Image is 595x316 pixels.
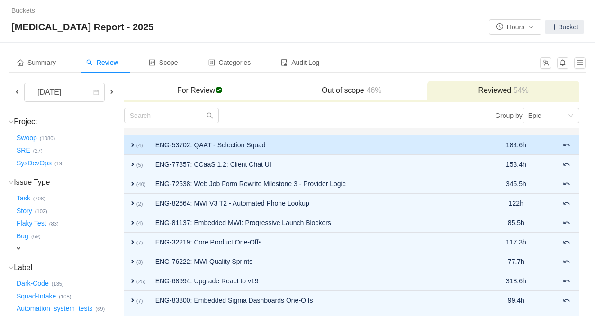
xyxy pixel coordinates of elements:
td: 99.4h [501,291,531,310]
button: icon: team [540,57,551,69]
button: Flaky Test [15,216,49,231]
td: ENG-82664: MWI V3 T2 - Automated Phone Lookup [151,194,486,213]
button: SysDevOps [15,155,54,171]
span: expand [129,277,136,285]
span: Scope [149,59,178,66]
small: (1080) [40,135,55,141]
small: (27) [33,148,43,153]
i: icon: control [149,59,155,66]
i: icon: down [568,113,574,119]
span: expand [129,297,136,304]
span: expand [129,180,136,188]
span: expand [129,258,136,265]
span: Review [86,59,118,66]
button: icon: menu [574,57,586,69]
span: expand [129,238,136,246]
small: (708) [33,196,45,201]
i: icon: down [9,180,14,185]
h3: Issue Type [15,178,123,187]
i: icon: calendar [93,90,99,96]
input: Search [124,108,219,123]
div: Epic [528,108,541,123]
small: (108) [59,294,71,299]
i: icon: audit [281,59,288,66]
td: 77.7h [501,252,531,271]
button: Dark-Code [15,276,52,291]
td: 345.5h [501,174,531,194]
a: Buckets [11,7,35,14]
small: (4) [136,220,143,226]
span: Audit Log [281,59,319,66]
span: Summary [17,59,56,66]
span: 46% [364,86,382,94]
div: Group by [352,108,579,123]
td: ENG-32219: Core Product One-Offs [151,233,486,252]
button: SRE [15,143,33,158]
h3: Project [15,117,123,126]
span: [MEDICAL_DATA] Report - 2025 [11,19,159,35]
small: (69) [31,234,41,239]
i: icon: down [9,119,14,125]
button: icon: clock-circleHoursicon: down [489,19,541,35]
span: checked [215,86,223,94]
td: ENG-76222: MWI Quality Sprints [151,252,486,271]
td: 85.5h [501,213,531,233]
small: (7) [136,240,143,245]
small: (2) [136,201,143,207]
button: Task [15,191,33,206]
td: 318.6h [501,271,531,291]
button: Bug [15,228,31,244]
i: icon: profile [208,59,215,66]
i: icon: search [86,59,93,66]
a: Bucket [545,20,584,34]
button: icon: bell [557,57,568,69]
span: expand [129,161,136,168]
small: (25) [136,279,146,284]
span: expand [129,199,136,207]
small: (7) [136,298,143,304]
i: icon: down [9,265,14,271]
h3: Reviewed [432,86,574,95]
td: ENG-68994: Upgrade React to v19 [151,271,486,291]
small: (5) [136,162,143,168]
span: expand [129,219,136,226]
td: ENG-81137: Embedded MWI: Progressive Launch Blockers [151,213,486,233]
button: Story [15,203,35,218]
small: (3) [136,259,143,265]
span: expand [129,141,136,149]
button: Squad-Intake [15,289,59,304]
h3: For Review [129,86,271,95]
td: ENG-83800: Embedded Sigma Dashboards One-Offs [151,291,486,310]
td: 122h [501,194,531,213]
td: ENG-72538: Web Job Form Rewrite Milestone 3 - Provider Logic [151,174,486,194]
span: 54% [511,86,529,94]
td: ENG-53702: QAAT - Selection Squad [151,135,486,155]
button: Swoop [15,130,40,145]
i: icon: search [207,112,213,119]
td: 184.6h [501,135,531,155]
small: (135) [52,281,64,287]
small: (83) [49,221,59,226]
h3: Out of scope [280,86,423,95]
small: (4) [136,143,143,148]
small: (19) [54,161,64,166]
i: icon: home [17,59,24,66]
div: [DATE] [30,83,71,101]
td: 117.3h [501,233,531,252]
h3: Label [15,263,123,272]
td: 153.4h [501,155,531,174]
span: Categories [208,59,251,66]
small: (69) [95,306,105,312]
span: expand [15,244,22,252]
small: (102) [35,208,47,214]
td: ENG-77857: CCaaS 1.2: Client Chat UI [151,155,486,174]
small: (40) [136,181,146,187]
